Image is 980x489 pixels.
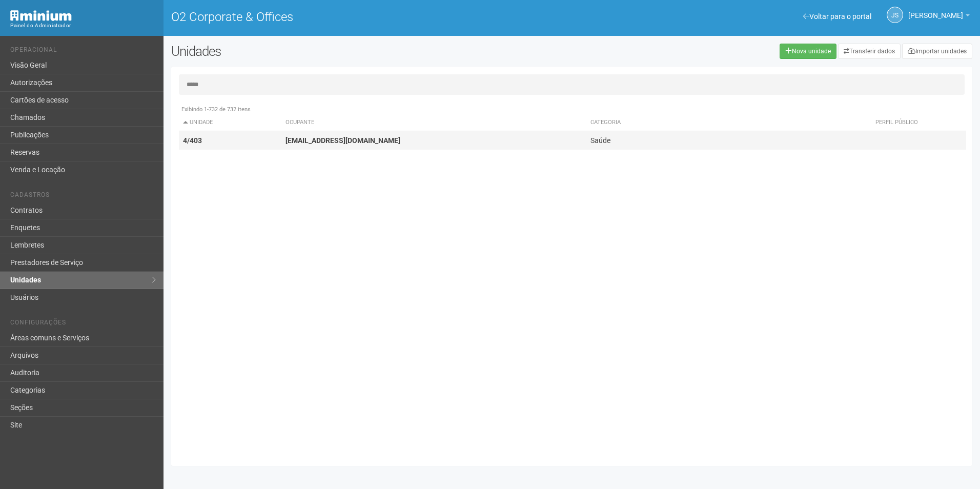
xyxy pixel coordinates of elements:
th: Unidade: activate to sort column descending [179,114,282,131]
a: Nova unidade [780,44,836,59]
li: Operacional [10,46,156,57]
h2: Unidades [171,44,496,59]
a: [PERSON_NAME] [908,13,970,21]
a: Importar unidades [902,44,972,59]
th: Perfil público: activate to sort column ascending [827,114,966,131]
th: Categoria: activate to sort column ascending [586,114,827,131]
span: Jeferson Souza [908,2,963,19]
a: JS [887,7,903,23]
div: Exibindo 1-732 de 732 itens [179,105,966,114]
h1: O2 Corporate & Offices [171,10,564,24]
li: Cadastros [10,191,156,202]
li: Configurações [10,319,156,330]
a: Voltar para o portal [803,12,871,21]
div: Painel do Administrador [10,21,156,30]
td: Saúde [586,131,827,150]
a: Transferir dados [838,44,901,59]
strong: 4/403 [183,136,202,145]
strong: [EMAIL_ADDRESS][DOMAIN_NAME] [285,136,400,145]
th: Ocupante: activate to sort column ascending [281,114,586,131]
img: Minium [10,10,72,21]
